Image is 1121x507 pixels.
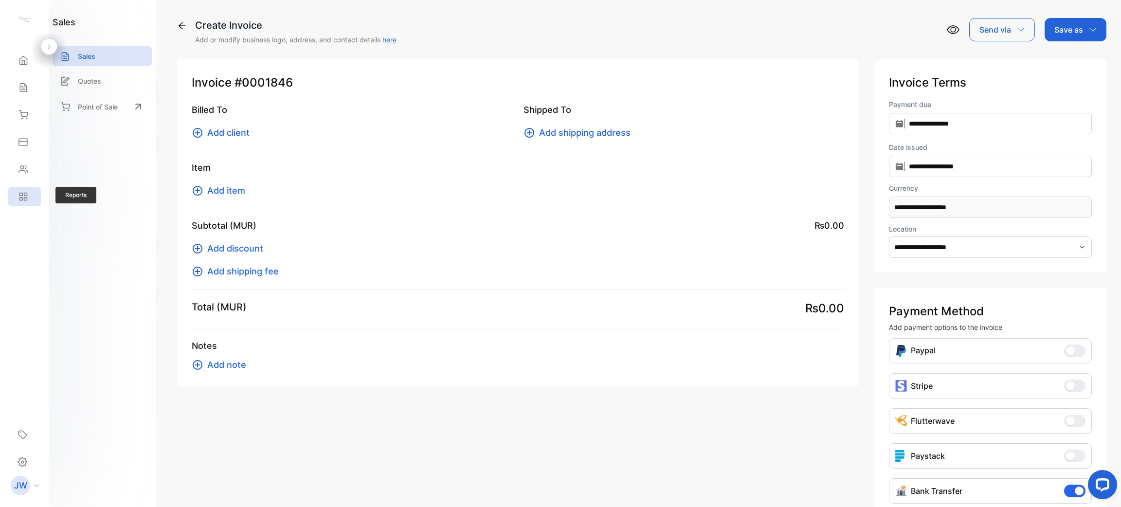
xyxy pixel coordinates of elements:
span: Add item [207,184,245,197]
button: Add shipping address [524,126,636,139]
img: Icon [895,485,907,497]
p: Item [192,161,844,174]
p: Add or modify business logo, address, and contact details [195,35,397,45]
p: Bank Transfer [911,485,962,497]
button: Add item [192,184,251,197]
img: icon [895,450,907,462]
button: Send via [969,18,1035,41]
a: Sales [53,46,152,66]
a: here [382,36,397,44]
p: Sales [78,51,95,61]
p: Paystack [911,450,945,462]
span: Reports [55,187,96,203]
img: Icon [895,415,907,427]
button: Add note [192,358,252,371]
p: Notes [192,339,844,352]
img: icon [895,380,907,392]
label: Date issued [889,142,1092,152]
iframe: LiveChat chat widget [1080,466,1121,507]
p: Invoice [192,74,844,91]
p: Subtotal (MUR) [192,219,256,232]
p: Shipped To [524,103,844,116]
span: Add shipping fee [207,265,279,278]
p: Billed To [192,103,512,116]
p: Flutterwave [911,415,955,427]
p: Paypal [911,344,936,357]
label: Currency [889,183,1092,193]
span: ₨0.00 [814,219,844,232]
button: Add client [192,126,255,139]
span: Add note [207,358,246,371]
p: Stripe [911,380,933,392]
div: Create Invoice [195,18,397,33]
button: Add shipping fee [192,265,285,278]
p: Point of Sale [78,102,118,112]
span: Add shipping address [539,126,631,139]
label: Payment due [889,99,1092,109]
span: #0001846 [235,74,293,91]
p: Invoice Terms [889,74,1092,91]
p: Payment Method [889,303,1092,320]
h1: sales [53,16,75,29]
p: Save as [1054,24,1083,36]
a: Point of Sale [53,96,152,117]
label: Location [889,225,916,233]
p: JW [14,479,27,492]
img: Icon [895,344,907,357]
p: Send via [979,24,1011,36]
p: Add payment options to the invoice [889,322,1092,332]
span: Add client [207,126,250,139]
span: ₨0.00 [805,300,844,317]
span: Add discount [207,242,263,255]
img: logo [17,13,32,27]
button: Add discount [192,242,269,255]
p: Total (MUR) [192,300,247,314]
p: Quotes [78,76,101,86]
button: Save as [1045,18,1106,41]
a: Quotes [53,71,152,91]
